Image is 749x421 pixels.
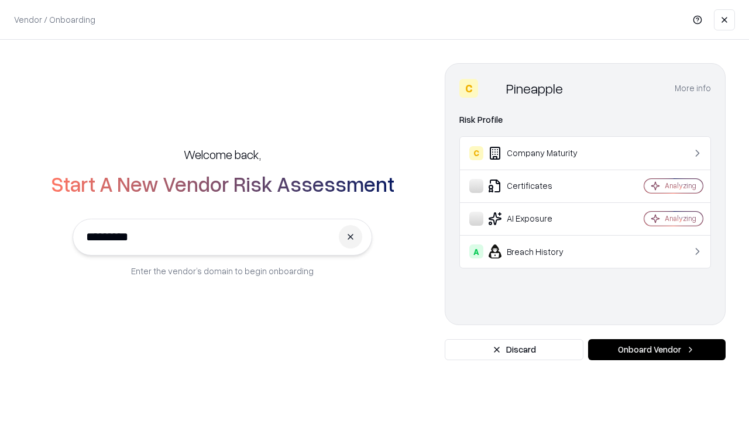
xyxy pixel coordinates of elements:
h2: Start A New Vendor Risk Assessment [51,172,394,195]
button: More info [675,78,711,99]
div: A [469,244,483,258]
div: C [469,146,483,160]
div: Analyzing [665,181,696,191]
div: Analyzing [665,213,696,223]
p: Enter the vendor’s domain to begin onboarding [131,265,314,277]
div: Company Maturity [469,146,609,160]
h5: Welcome back, [184,146,261,163]
div: Certificates [469,179,609,193]
div: AI Exposure [469,212,609,226]
button: Discard [445,339,583,360]
p: Vendor / Onboarding [14,13,95,26]
div: C [459,79,478,98]
div: Breach History [469,244,609,258]
button: Onboard Vendor [588,339,726,360]
div: Risk Profile [459,113,711,127]
div: Pineapple [506,79,563,98]
img: Pineapple [483,79,501,98]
